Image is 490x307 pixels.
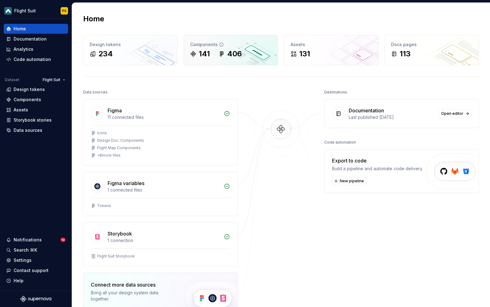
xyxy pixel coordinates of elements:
div: Figma variables [108,179,144,187]
div: Design tokens [90,41,171,48]
a: Figma variables1 connected filesTokens [83,172,238,216]
a: Settings [4,255,68,265]
button: Flight Suit [40,76,68,84]
div: Data sources [83,88,108,97]
a: Design tokens [4,84,68,94]
a: Open editor [438,109,471,118]
div: Search ⌘K [14,247,37,253]
div: Code automation [324,138,356,147]
a: Storybook1 connectionFlight Suit Storybook [83,222,238,266]
div: Dataset [5,77,19,82]
div: 1 connected files [108,187,220,193]
a: Analytics [4,44,68,54]
div: Settings [14,257,32,263]
a: Code automation [4,54,68,64]
div: Flight Map Components [97,145,141,150]
div: Bring all your design system data together. [91,290,174,302]
a: Docs pages113 [385,35,479,65]
div: 141 [199,49,210,59]
div: 406 [227,49,242,59]
span: Flight Suit [43,77,60,82]
div: Analytics [14,46,33,52]
span: Open editor [441,111,463,116]
div: Documentation [14,36,47,42]
a: Storybook stories [4,115,68,125]
div: Flight Suit [14,8,36,14]
svg: Supernova Logo [20,296,51,302]
div: Figma [108,107,122,114]
h2: Home [83,14,104,24]
div: Design tokens [14,86,45,93]
div: Data sources [14,127,42,133]
div: 11 connected files [108,114,220,120]
div: Help [14,278,23,284]
div: Assets [14,107,28,113]
div: 113 [400,49,411,59]
div: 234 [98,49,113,59]
a: Documentation [4,34,68,44]
a: Components141406 [184,35,278,65]
img: ae17a8fc-ed36-44fb-9b50-585d1c09ec6e.png [4,7,12,15]
div: Components [190,41,271,48]
a: Figma11 connected filesIconsDesign Doc. ComponentsFlight Map Components+8more files [83,99,238,166]
div: Icons [97,131,107,136]
div: 131 [299,49,310,59]
a: Design tokens234 [83,35,177,65]
div: PS [62,8,66,13]
div: Last published [DATE] [349,114,435,120]
div: Home [14,26,26,32]
div: Components [14,97,41,103]
button: Search ⌘K [4,245,68,255]
div: Contact support [14,267,49,274]
button: Help [4,276,68,286]
div: Assets [291,41,372,48]
div: Flight Suit Storybook [97,254,135,259]
button: Contact support [4,266,68,275]
div: 1 connection [108,237,220,244]
div: Code automation [14,56,51,63]
button: New pipeline [332,177,367,185]
a: Assets131 [284,35,378,65]
a: Assets [4,105,68,115]
button: Flight SuitPS [1,4,70,17]
span: New pipeline [340,179,364,184]
div: Build a pipeline and automate code delivery. [332,166,423,172]
div: Tokens [97,203,111,208]
div: Design Doc. Components [97,138,144,143]
div: Notifications [14,237,42,243]
div: + 8 more files [97,153,121,158]
a: Components [4,95,68,105]
div: Documentation [349,107,384,114]
button: Notifications10 [4,235,68,245]
span: 10 [60,237,66,242]
div: Storybook stories [14,117,52,123]
div: Destinations [324,88,347,97]
a: Home [4,24,68,34]
div: Storybook [108,230,132,237]
div: Export to code [332,157,423,164]
div: Connect more data sources [91,281,174,288]
div: Docs pages [391,41,472,48]
a: Data sources [4,125,68,135]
